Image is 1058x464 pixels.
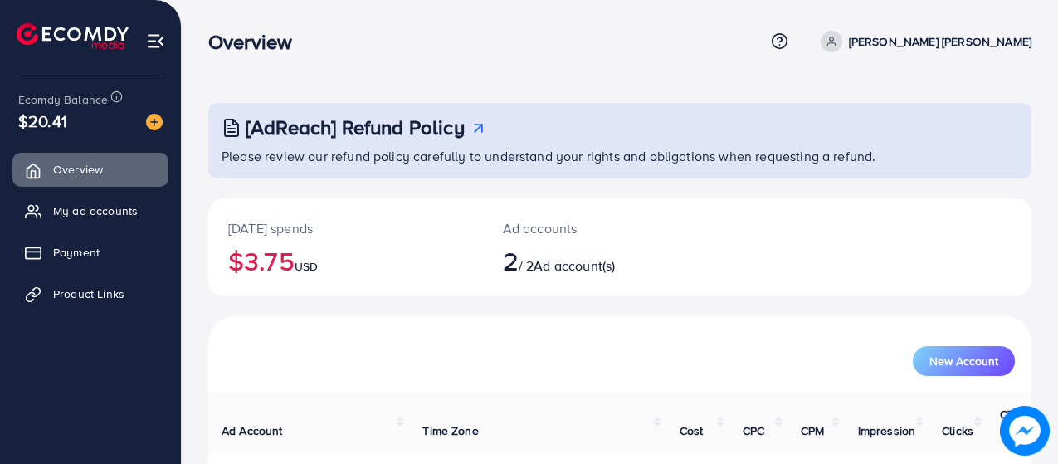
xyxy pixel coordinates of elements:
[12,194,168,227] a: My ad accounts
[503,242,519,280] span: 2
[222,146,1021,166] p: Please review our refund policy carefully to understand your rights and obligations when requesti...
[228,218,463,238] p: [DATE] spends
[18,91,108,108] span: Ecomdy Balance
[53,244,100,261] span: Payment
[422,422,478,439] span: Time Zone
[913,346,1015,376] button: New Account
[849,32,1031,51] p: [PERSON_NAME] [PERSON_NAME]
[246,115,465,139] h3: [AdReach] Refund Policy
[53,286,124,302] span: Product Links
[942,422,973,439] span: Clicks
[929,355,998,367] span: New Account
[146,114,163,130] img: image
[53,161,103,178] span: Overview
[12,153,168,186] a: Overview
[680,422,704,439] span: Cost
[295,258,318,275] span: USD
[801,422,824,439] span: CPM
[228,245,463,276] h2: $3.75
[12,236,168,269] a: Payment
[17,23,129,49] img: logo
[503,218,669,238] p: Ad accounts
[222,422,283,439] span: Ad Account
[208,30,305,54] h3: Overview
[146,32,165,51] img: menu
[12,277,168,310] a: Product Links
[1000,406,1049,455] img: image
[814,31,1031,52] a: [PERSON_NAME] [PERSON_NAME]
[534,256,615,275] span: Ad account(s)
[53,203,138,219] span: My ad accounts
[858,422,916,439] span: Impression
[503,245,669,276] h2: / 2
[743,422,764,439] span: CPC
[18,109,67,133] span: $20.41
